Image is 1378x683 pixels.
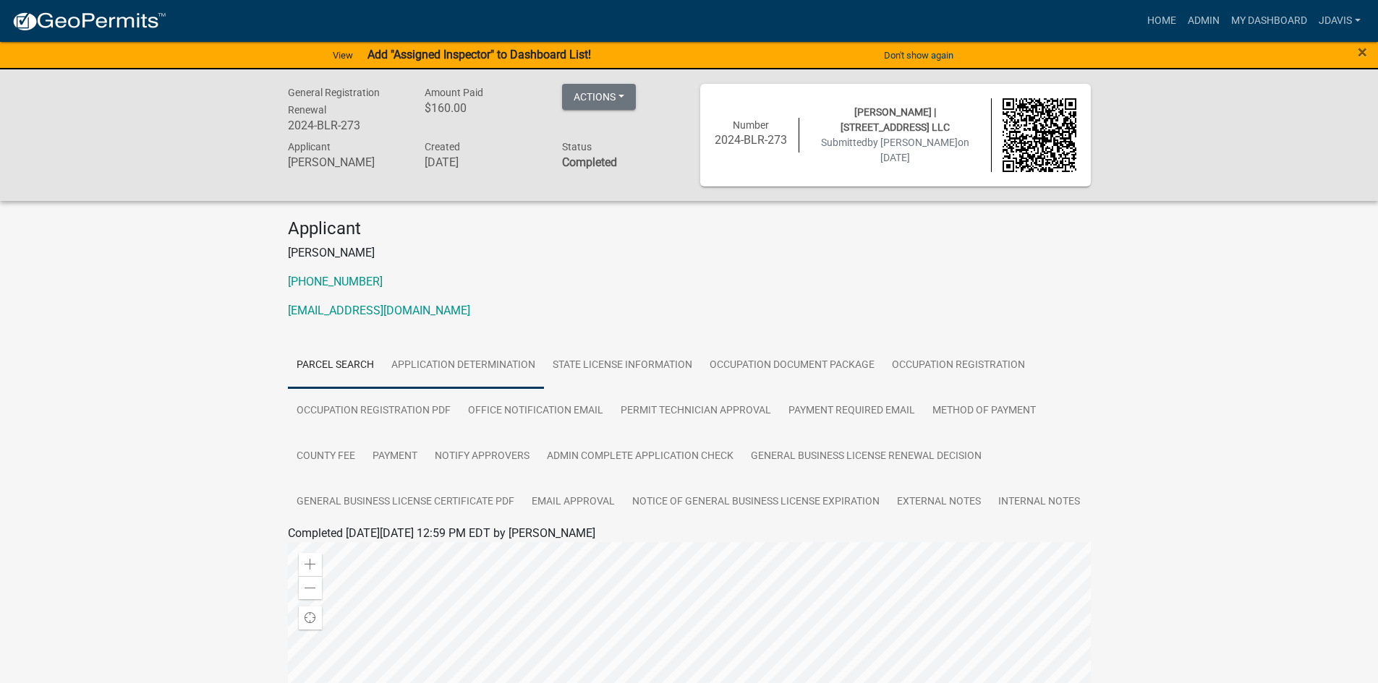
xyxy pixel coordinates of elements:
[821,137,969,163] span: Submitted on [DATE]
[867,137,958,148] span: by [PERSON_NAME]
[425,155,540,169] h6: [DATE]
[1182,7,1225,35] a: Admin
[612,388,780,434] a: Permit Technician Approval
[701,343,883,389] a: Occupation Document Package
[299,606,322,630] div: Find my location
[327,43,359,67] a: View
[367,48,591,61] strong: Add "Assigned Inspector" to Dashboard List!
[426,434,538,480] a: Notify Approvers
[742,434,990,480] a: General Business License Renewal Decision
[288,479,523,525] a: General Business License Certificate PDF
[538,434,742,480] a: Admin Complete Application Check
[1358,42,1367,62] span: ×
[288,275,383,288] a: [PHONE_NUMBER]
[1358,43,1367,61] button: Close
[425,101,540,115] h6: $160.00
[715,133,788,147] h6: 2024-BLR-273
[924,388,1045,434] a: Method of Payment
[299,576,322,599] div: Zoom out
[1003,98,1076,172] img: QR code
[780,388,924,434] a: Payment Required Email
[299,553,322,576] div: Zoom in
[878,43,959,67] button: Don't show again
[425,87,483,98] span: Amount Paid
[562,141,592,153] span: Status
[624,479,888,525] a: Notice of General Business License Expiration
[888,479,990,525] a: External Notes
[1225,7,1313,35] a: My Dashboard
[288,526,595,540] span: Completed [DATE][DATE] 12:59 PM EDT by [PERSON_NAME]
[364,434,426,480] a: Payment
[1313,7,1366,35] a: jdavis
[288,388,459,434] a: Occupation Registration PDF
[544,343,701,389] a: State License Information
[425,141,460,153] span: Created
[288,434,364,480] a: County Fee
[562,84,636,110] button: Actions
[288,87,380,116] span: General Registration Renewal
[990,479,1089,525] a: Internal Notes
[288,218,1091,239] h4: Applicant
[841,106,950,133] span: [PERSON_NAME] | [STREET_ADDRESS] LLC
[288,343,383,389] a: Parcel search
[459,388,612,434] a: Office Notification Email
[383,343,544,389] a: Application Determination
[288,155,404,169] h6: [PERSON_NAME]
[288,244,1091,262] p: [PERSON_NAME]
[523,479,624,525] a: Email Approval
[733,119,769,131] span: Number
[288,304,470,317] a: [EMAIL_ADDRESS][DOMAIN_NAME]
[288,119,404,132] h6: 2024-BLR-273
[288,141,331,153] span: Applicant
[562,155,617,169] strong: Completed
[883,343,1034,389] a: Occupation Registration
[1141,7,1182,35] a: Home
